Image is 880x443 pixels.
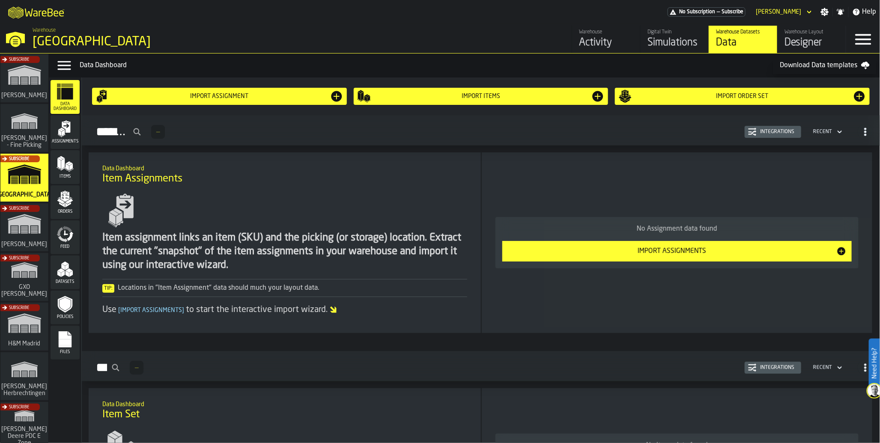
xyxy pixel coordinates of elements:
div: Data Dashboard [80,60,773,71]
a: link-to-/wh/i/48cbecf7-1ea2-4bc9-a439-03d5b66e1a58/simulations [0,104,48,154]
span: Datasets [51,279,80,284]
div: Integrations [757,129,798,135]
label: button-toggle-Menu [846,26,880,53]
a: link-to-/wh/i/b5402f52-ce28-4f27-b3d4-5c6d76174849/pricing/ [668,7,746,17]
div: DropdownMenuValue-4 [810,127,844,137]
div: ButtonLoadMore-Load More-Prev-First-Last [126,361,147,375]
li: menu Assignments [51,115,80,149]
div: Warehouse [579,29,633,35]
span: Subscribe [9,405,29,410]
button: button-Import assignment [92,88,347,105]
span: Assignments [51,139,80,144]
div: DropdownMenuValue-4 [813,129,832,135]
a: link-to-/wh/i/0438fb8c-4a97-4a5b-bcc6-2889b6922db0/simulations [0,303,48,352]
span: Files [51,350,80,354]
label: button-toggle-Notifications [833,8,848,16]
span: Orders [51,209,80,214]
h2: Sub Title [102,399,467,408]
span: Tip: [102,284,114,293]
button: button-Import Items [354,88,609,105]
span: — [717,9,720,15]
button: button-Import Assignments [502,241,852,262]
span: Items [51,174,80,179]
span: Import Assignments [116,307,186,313]
div: Integrations [757,365,798,371]
button: button-Integrations [745,126,801,138]
div: No Assignment data found [502,224,852,234]
li: menu Orders [51,185,80,220]
span: Item Assignments [102,172,182,186]
span: Policies [51,315,80,319]
span: — [156,129,160,135]
div: Locations in "Item Assignment" data should much your layout data. [102,283,467,293]
div: Digital Twin [647,29,702,35]
a: link-to-/wh/i/b5402f52-ce28-4f27-b3d4-5c6d76174849/data [709,26,777,53]
div: DropdownMenuValue-4 [813,365,832,371]
div: Import Assignments [507,246,836,256]
span: Warehouse [33,27,56,33]
div: Data [716,36,770,50]
div: Use to start the interactive import wizard. [102,304,467,316]
span: Feed [51,244,80,249]
span: Help [862,7,877,17]
a: link-to-/wh/i/b5402f52-ce28-4f27-b3d4-5c6d76174849/designer [777,26,846,53]
div: Warehouse Layout [785,29,839,35]
a: link-to-/wh/i/b5402f52-ce28-4f27-b3d4-5c6d76174849/feed/ [572,26,640,53]
h2: Sub Title [102,164,467,172]
label: Need Help? [870,339,879,387]
label: button-toggle-Data Menu [52,57,76,74]
label: button-toggle-Settings [817,8,832,16]
span: Subscribe [9,157,29,161]
div: ButtonLoadMore-Load More-Prev-First-Last [148,125,168,139]
span: [ [118,307,120,313]
div: DropdownMenuValue-Ana Milicic [756,9,802,15]
li: menu Policies [51,291,80,325]
h2: button-Items [82,351,880,381]
div: title-Item Assignments [95,159,474,190]
div: Simulations [647,36,702,50]
li: menu Feed [51,220,80,255]
div: [GEOGRAPHIC_DATA] [33,34,264,50]
div: Warehouse Datasets [716,29,770,35]
span: Data Dashboard [51,102,80,111]
div: Import Items [371,93,591,100]
li: menu Datasets [51,256,80,290]
a: link-to-/wh/i/baca6aa3-d1fc-43c0-a604-2a1c9d5db74d/simulations [0,253,48,303]
div: DropdownMenuValue-Ana Milicic [752,7,814,17]
span: Subscribe [9,306,29,310]
a: link-to-/wh/i/1653e8cc-126b-480f-9c47-e01e76aa4a88/simulations [0,203,48,253]
span: No Subscription [679,9,715,15]
span: Subscribe [722,9,743,15]
li: menu Data Dashboard [51,80,80,114]
div: Import assignment [109,93,330,100]
a: link-to-/wh/i/b5402f52-ce28-4f27-b3d4-5c6d76174849/simulations [0,154,48,203]
div: ItemListCard- [89,152,481,333]
span: ] [182,307,184,313]
li: menu Files [51,326,80,360]
button: button-Integrations [745,362,801,374]
span: Subscribe [9,206,29,211]
h2: button-Assignments [82,115,880,146]
a: link-to-/wh/i/f0a6b354-7883-413a-84ff-a65eb9c31f03/simulations [0,352,48,402]
div: Activity [579,36,633,50]
span: Item Set [102,408,140,422]
span: — [135,365,138,371]
li: menu Items [51,150,80,184]
div: Import Order Set [632,93,853,100]
div: ItemListCard- [482,152,872,333]
a: link-to-/wh/i/b5402f52-ce28-4f27-b3d4-5c6d76174849/simulations [640,26,709,53]
label: button-toggle-Help [849,7,880,17]
a: Download Data templates [773,57,877,74]
div: Item assignment links an item (SKU) and the picking (or storage) location. Extract the current "s... [102,231,467,272]
button: button-Import Order Set [615,88,870,105]
div: Menu Subscription [668,7,746,17]
div: Designer [785,36,839,50]
span: Subscribe [9,256,29,261]
span: Subscribe [9,57,29,62]
div: title-Item Set [95,395,474,426]
a: link-to-/wh/i/72fe6713-8242-4c3c-8adf-5d67388ea6d5/simulations [0,54,48,104]
div: DropdownMenuValue-4 [810,363,844,373]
